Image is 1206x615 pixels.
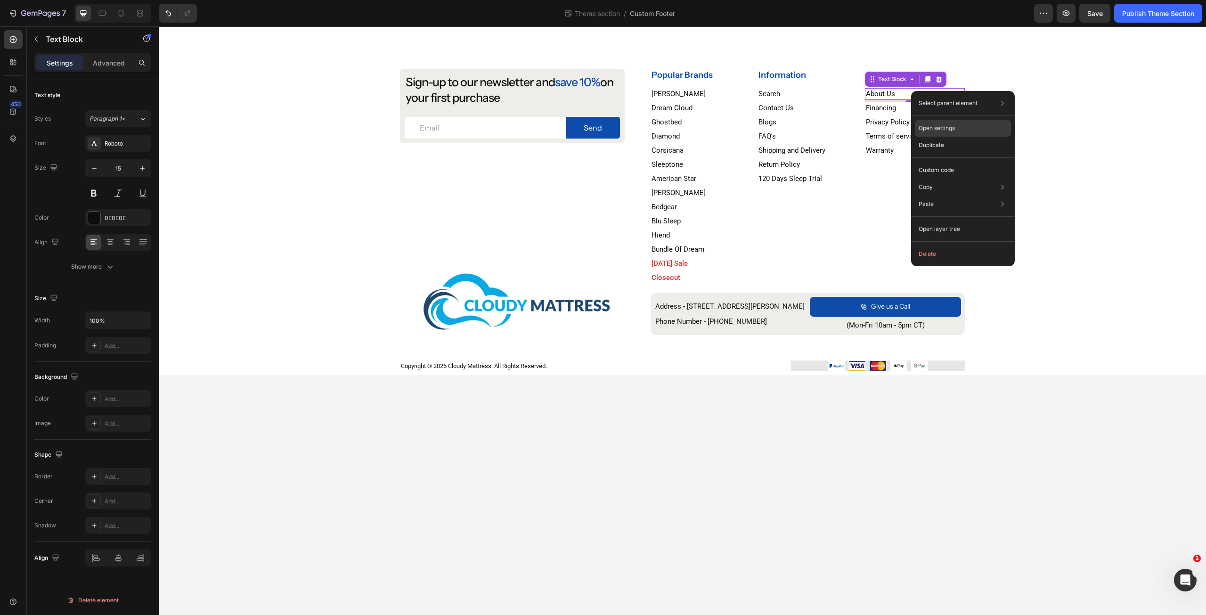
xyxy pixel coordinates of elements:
p: Copyright © 2025 Cloudy Mattress. All Rights Reserved. [242,335,515,344]
img: Alt Image [632,334,807,344]
a: Sleeptone [493,134,524,142]
div: Delete element [67,595,119,606]
div: Color [34,213,49,222]
p: 7 [62,8,66,19]
div: Corner [34,497,53,505]
div: Background [34,371,80,384]
a: Ghostbed [493,91,523,100]
span: Theme section [573,8,622,18]
button: Send [407,90,461,112]
div: Roboto [105,139,149,148]
div: Information [599,42,699,55]
div: Align [34,236,61,249]
div: Text style [34,91,60,99]
button: Save [1079,4,1110,23]
div: Undo/Redo [159,4,197,23]
span: / [624,8,626,18]
a: American Star [493,148,538,156]
iframe: Intercom live chat [1174,569,1197,591]
div: Shadow [34,521,56,530]
a: Bundle Of Dream [493,219,546,227]
button: 7 [4,4,70,23]
a: FAQ's [600,106,617,114]
div: Size [34,292,59,305]
p: Custom code [919,166,954,174]
div: Padding [34,341,56,350]
p: Paste [919,200,934,208]
p: Text Block [46,33,126,45]
input: Auto [86,312,151,329]
a: Blu Sleep [493,190,522,199]
div: Send [425,96,443,107]
p: Address - [STREET_ADDRESS][PERSON_NAME] [497,275,646,285]
a: Corsicana [493,120,525,128]
p: Open layer tree [919,225,960,233]
button: Show more [34,258,151,275]
a: Hiend [493,205,511,213]
a: Closeout [493,247,522,255]
div: Styles [34,115,51,123]
button: Publish Theme Section [1114,4,1202,23]
a: Financing [707,77,737,86]
div: Border [34,472,53,481]
span: save 10% [396,49,441,63]
div: Align [34,552,61,565]
p: Phone Number - [PHONE_NUMBER] [497,290,646,300]
div: popular brands [492,42,592,55]
div: Width [34,316,50,325]
p: Give us a Call [712,276,751,285]
div: Show more [71,262,115,271]
div: 0E0E0E [105,214,149,222]
a: Give us a Call [651,271,803,290]
p: Duplicate [919,141,944,149]
span: 1 [1193,555,1201,562]
div: Font [34,139,46,148]
div: Add... [105,419,149,428]
a: Warranty [707,120,735,128]
iframe: Design area [159,26,1206,615]
p: About Us [707,63,806,73]
div: Publish Theme Section [1122,8,1194,18]
button: Paragraph 1* [85,110,151,127]
a: Bedgear [493,176,518,185]
div: Add... [105,522,149,530]
div: Company [706,42,807,55]
div: 450 [9,100,23,108]
div: Image [34,419,51,427]
button: Delete element [34,593,151,608]
div: Add... [105,473,149,481]
a: Return Policy [600,134,641,142]
input: Email [246,90,407,112]
a: Privacy Policy [707,91,751,100]
span: Paragraph 1* [90,115,125,123]
a: [PERSON_NAME] [493,63,547,72]
img: gempages_491294865229873979-cd6b9e66-f6c7-42f4-a7cd-33338b2025e7.png [241,241,453,309]
p: Open settings [919,124,955,132]
a: Dream Cloud [493,77,534,86]
div: Text Block [717,49,750,57]
div: Shape [34,449,65,461]
p: Select parent element [919,99,978,107]
a: [PERSON_NAME] [493,162,547,171]
a: 120 Days Sleep Trial [600,148,663,156]
p: (Mon-Fri 10am - 5pm CT) [652,294,802,304]
a: [DATE] Sale [493,233,529,241]
a: Shipping and Delivery [600,120,667,128]
span: Save [1087,9,1103,17]
a: Terms of service [707,106,760,114]
div: Size [34,162,59,174]
div: Rich Text Editor. Editing area: main [706,62,807,74]
p: Copy [919,183,933,191]
div: Add... [105,497,149,506]
p: Settings [47,58,73,68]
button: Delete [915,246,1011,262]
div: Add... [105,395,149,403]
div: Add... [105,342,149,350]
a: Diamond [493,106,521,114]
span: Custom Footer [630,8,675,18]
div: Sign-up to our newsletter and on your first purchase [246,47,461,80]
a: Search [600,63,621,72]
a: Contact Us [600,77,635,86]
div: Color [34,394,49,403]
